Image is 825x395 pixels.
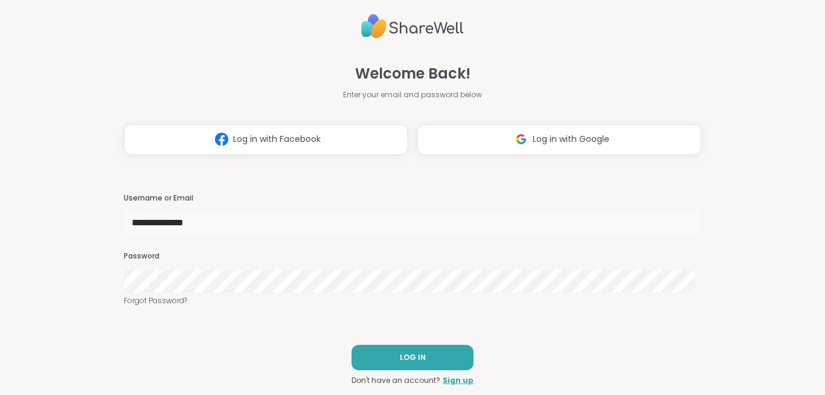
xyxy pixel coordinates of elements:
span: Log in with Google [533,133,609,146]
span: Don't have an account? [352,375,440,386]
button: Log in with Facebook [124,124,408,155]
img: ShareWell Logomark [210,128,233,150]
span: Welcome Back! [355,63,470,85]
span: LOG IN [400,352,426,363]
a: Forgot Password? [124,295,701,306]
img: ShareWell Logo [361,9,464,43]
h3: Password [124,251,701,262]
a: Sign up [443,375,473,386]
button: LOG IN [352,345,473,370]
h3: Username or Email [124,193,701,204]
span: Log in with Facebook [233,133,321,146]
button: Log in with Google [417,124,701,155]
span: Enter your email and password below [343,89,482,100]
img: ShareWell Logomark [510,128,533,150]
